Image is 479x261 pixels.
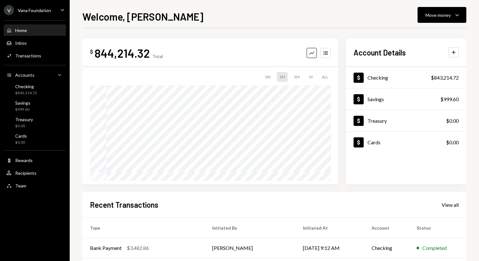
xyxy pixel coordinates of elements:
[90,49,93,55] div: $
[446,139,459,146] div: $0.00
[4,98,66,114] a: Savings$999.60
[440,95,459,103] div: $999.60
[291,72,302,82] div: 3M
[18,8,51,13] div: Vana Foundation
[446,117,459,125] div: $0.00
[4,180,66,191] a: Team
[431,74,459,82] div: $843,214.72
[15,123,33,129] div: $0.00
[94,46,150,60] div: 844,214.32
[422,244,447,252] div: Completed
[15,107,30,112] div: $999.60
[277,72,288,82] div: 1M
[418,7,466,23] button: Move money
[319,72,331,82] div: ALL
[4,24,66,36] a: Home
[367,96,384,102] div: Savings
[367,118,387,124] div: Treasury
[4,50,66,61] a: Transactions
[4,5,14,15] div: V
[15,158,33,163] div: Rewards
[152,54,163,59] div: Total
[15,140,27,145] div: $0.00
[15,28,27,33] div: Home
[295,218,364,238] th: Initiated At
[409,218,466,238] th: Status
[82,218,205,238] th: Type
[15,40,27,46] div: Inbox
[15,170,36,176] div: Recipients
[295,238,364,258] td: [DATE] 9:12 AM
[4,131,66,147] a: Cards$0.00
[442,201,459,208] a: View all
[15,72,35,78] div: Accounts
[367,75,388,81] div: Checking
[15,53,41,58] div: Transactions
[354,47,406,58] h2: Account Details
[15,100,30,106] div: Savings
[364,218,409,238] th: Account
[306,72,316,82] div: 1Y
[364,238,409,258] td: Checking
[205,238,295,258] td: [PERSON_NAME]
[90,199,158,210] h2: Recent Transactions
[346,88,466,110] a: Savings$999.60
[346,132,466,153] a: Cards$0.00
[82,10,203,23] h1: Welcome, [PERSON_NAME]
[15,84,37,89] div: Checking
[4,115,66,130] a: Treasury$0.00
[4,69,66,81] a: Accounts
[4,167,66,179] a: Recipients
[262,72,273,82] div: 1W
[367,139,380,145] div: Cards
[4,37,66,49] a: Inbox
[425,12,451,18] div: Move money
[15,133,27,139] div: Cards
[205,218,295,238] th: Initiated By
[15,117,33,122] div: Treasury
[15,90,37,96] div: $843,214.72
[90,244,122,252] div: Bank Payment
[4,82,66,97] a: Checking$843,214.72
[127,244,149,252] div: $3,482.86
[346,110,466,131] a: Treasury$0.00
[15,183,26,188] div: Team
[346,67,466,88] a: Checking$843,214.72
[4,154,66,166] a: Rewards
